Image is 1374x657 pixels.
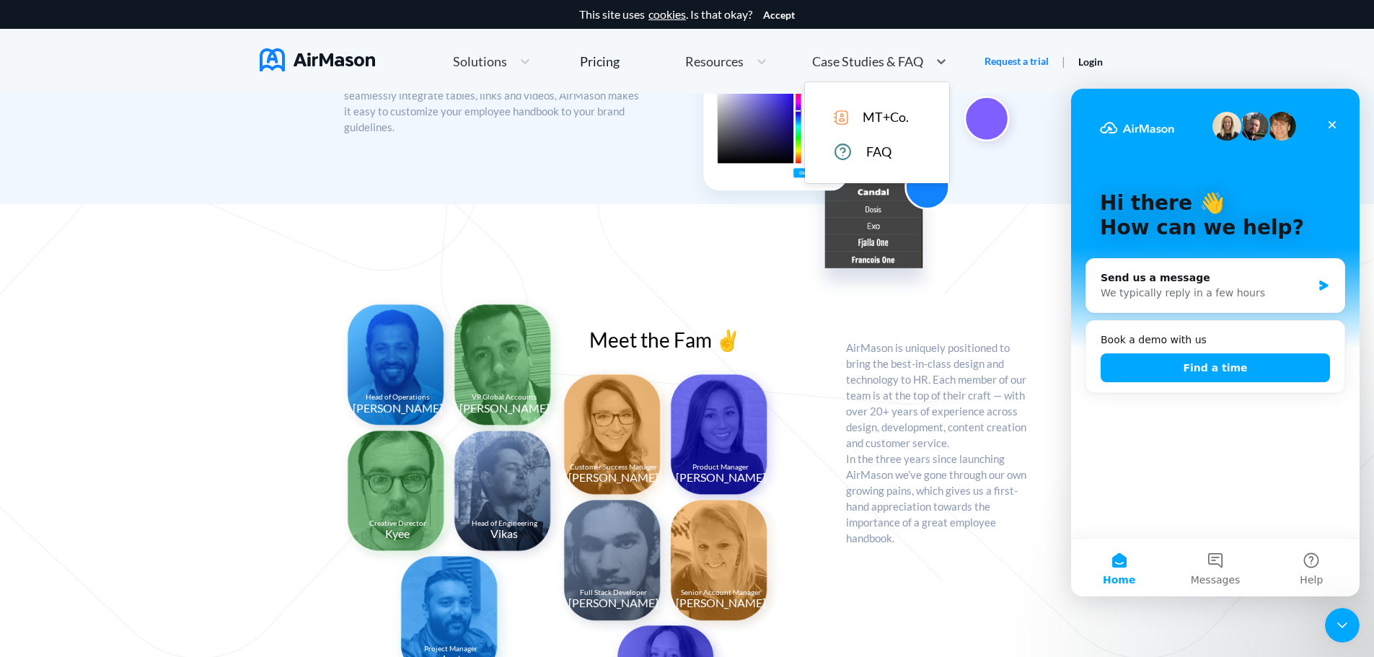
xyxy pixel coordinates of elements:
a: Login [1078,56,1103,68]
img: Vikas [446,422,565,566]
img: AirMason Logo [260,48,375,71]
img: Tehsin [339,296,459,440]
button: Accept cookies [763,9,795,21]
span: MT+Co. [863,110,909,125]
img: Kyee [339,422,459,566]
center: [PERSON_NAME] [676,596,766,609]
span: Case Studies & FAQ [812,55,923,68]
span: Solutions [453,55,507,68]
img: Judy [662,366,782,510]
span: Resources [685,55,744,68]
center: [PERSON_NAME] [676,471,766,484]
center: [PERSON_NAME] [568,596,659,609]
span: FAQ [866,144,891,159]
center: [PERSON_NAME] [353,402,443,415]
center: Project Manager [424,645,477,653]
img: Joanne [555,366,675,510]
p: Meet the Fam ✌️ [589,328,794,351]
iframe: Intercom live chat [1071,89,1360,596]
center: Senior Account Manager [681,588,761,597]
center: Full Stack Developer [580,588,647,597]
center: VP Global Accounts [472,393,537,402]
div: Pricing [580,55,620,68]
center: Head of Engineering [472,519,537,528]
a: Pricing [580,48,620,74]
center: Head of Operations [366,393,429,402]
img: icon [834,110,848,125]
center: Vikas [490,527,518,540]
center: Creative Director [369,519,426,528]
img: Branden [555,491,675,635]
span: | [1062,54,1065,68]
img: Holly [662,491,782,635]
center: Kyee [385,527,410,540]
a: Request a trial [985,54,1049,69]
center: [PERSON_NAME] [568,471,659,484]
a: cookies [648,8,686,21]
center: [PERSON_NAME] [459,402,550,415]
img: Justin [446,296,565,440]
center: Customer Success Manager [570,463,657,472]
center: Product Manager [692,463,749,472]
iframe: Intercom live chat [1325,608,1360,643]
